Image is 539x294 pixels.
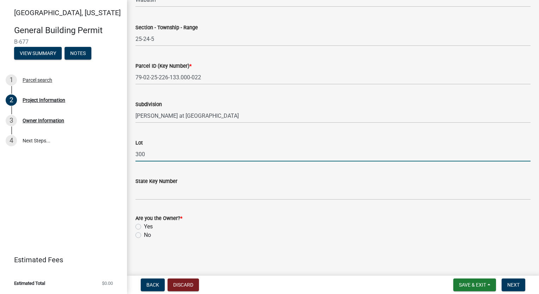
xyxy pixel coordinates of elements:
button: Save & Exit [453,278,496,291]
span: B-677 [14,38,113,45]
div: 3 [6,115,17,126]
div: Project Information [23,98,65,103]
div: 2 [6,94,17,106]
wm-modal-confirm: Notes [65,51,91,56]
div: 4 [6,135,17,146]
h4: General Building Permit [14,25,121,36]
span: Back [146,282,159,288]
label: No [144,231,151,239]
label: State Key Number [135,179,177,184]
wm-modal-confirm: Summary [14,51,62,56]
span: $0.00 [102,281,113,286]
div: 1 [6,74,17,86]
div: Parcel search [23,78,52,82]
button: View Summary [14,47,62,60]
div: Owner Information [23,118,64,123]
label: Subdivision [135,102,162,107]
label: Section - Township - Range [135,25,198,30]
button: Back [141,278,165,291]
a: Estimated Fees [6,253,116,267]
span: Save & Exit [459,282,486,288]
button: Discard [168,278,199,291]
label: Parcel ID (Key Number) [135,64,192,69]
span: Next [507,282,520,288]
span: Estimated Total [14,281,45,286]
span: [GEOGRAPHIC_DATA], [US_STATE] [14,8,121,17]
label: Yes [144,222,153,231]
label: Are you the Owner? [135,216,182,221]
button: Next [502,278,525,291]
label: Lot [135,141,143,146]
button: Notes [65,47,91,60]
